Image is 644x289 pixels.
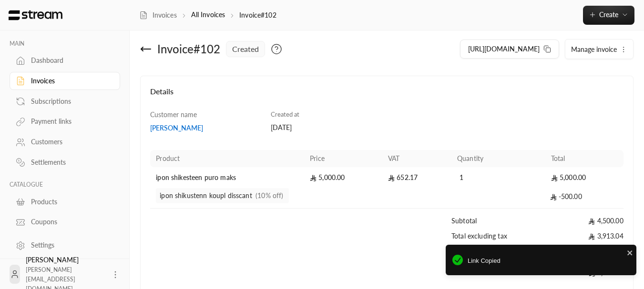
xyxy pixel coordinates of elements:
[150,110,197,119] span: Customer name
[31,76,108,86] div: Invoices
[139,10,276,20] nav: breadcrumb
[8,10,63,20] img: Logo
[468,256,630,266] span: Link Copied
[31,217,108,227] div: Coupons
[150,123,262,133] a: [PERSON_NAME]
[10,213,120,231] a: Coupons
[10,181,120,189] p: CATALOGUE
[31,56,108,65] div: Dashboard
[31,197,108,207] div: Products
[139,10,177,20] a: Invoices
[10,112,120,131] a: Payment links
[31,117,108,126] div: Payment links
[583,6,634,25] button: Create
[10,153,120,172] a: Settlements
[31,240,108,250] div: Settings
[271,123,382,132] div: [DATE]
[571,45,617,53] span: Manage invoice
[304,167,382,188] td: 5,000.00
[457,173,467,182] span: 1
[157,41,220,57] div: Invoice # 102
[550,192,582,200] span: -500.00
[256,191,283,199] span: (10% off)
[10,51,120,70] a: Dashboard
[191,10,225,19] a: All Invoices
[460,40,559,59] button: [URL][DOMAIN_NAME]
[271,110,299,118] span: Created at
[10,92,120,110] a: Subscriptions
[156,188,289,203] span: ipon shikustenn koupl disscant
[451,209,545,231] td: Subtotal
[545,167,624,188] td: 5,000.00
[545,150,624,167] th: Total
[10,236,120,255] a: Settings
[150,167,304,188] td: ipon shikesteen puro maks
[150,86,624,107] h4: Details
[31,137,108,147] div: Customers
[451,150,545,167] th: Quantity
[565,40,633,59] button: Manage invoice
[627,248,634,257] button: close
[10,133,120,151] a: Customers
[10,192,120,211] a: Products
[382,150,451,167] th: VAT
[31,97,108,106] div: Subscriptions
[545,231,624,247] td: 3,913.04
[304,150,382,167] th: Price
[150,150,304,167] th: Product
[10,72,120,90] a: Invoices
[232,43,259,55] span: created
[451,231,545,247] td: Total excluding tax
[599,10,618,19] span: Create
[545,209,624,231] td: 4,500.00
[10,40,120,48] p: MAIN
[150,150,624,283] table: Products
[31,158,108,167] div: Settlements
[382,167,451,188] td: 652.17
[468,45,540,53] span: [URL][DOMAIN_NAME]
[239,10,276,20] p: Invoice#102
